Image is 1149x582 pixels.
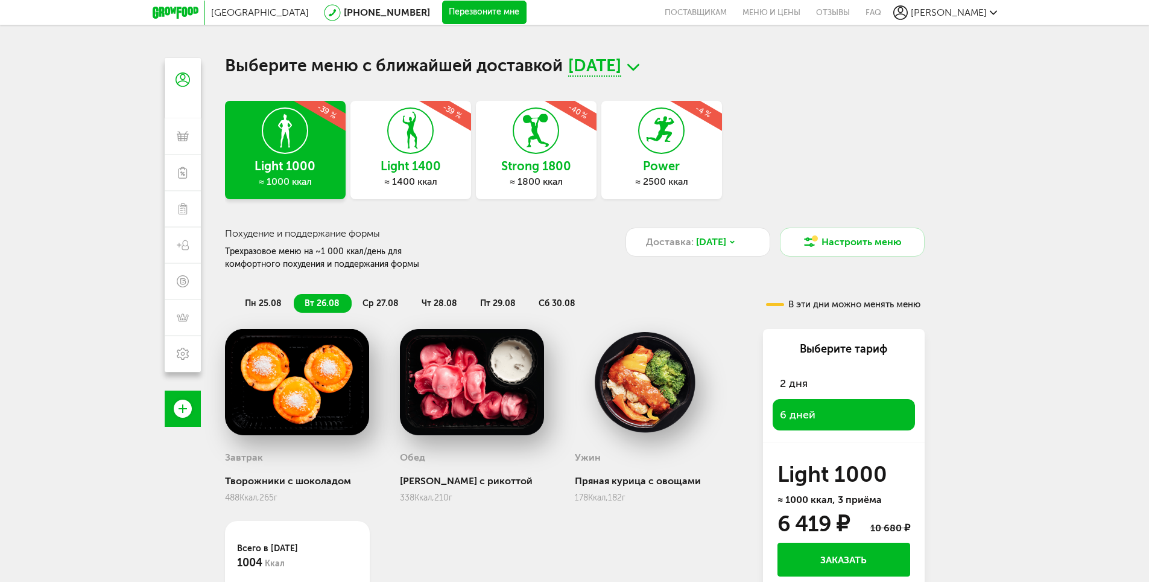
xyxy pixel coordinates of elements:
[780,408,815,421] span: 6 дней
[773,341,915,357] div: Выберите тариф
[647,74,759,148] div: -4 %
[622,493,625,503] span: г
[568,58,621,77] span: [DATE]
[265,558,285,569] span: Ккал
[780,228,925,257] button: Настроить меню
[400,452,425,463] h3: Обед
[601,159,722,173] h3: Power
[344,7,430,18] a: [PHONE_NUMBER]
[539,298,575,309] span: сб 30.08
[350,159,471,173] h3: Light 1400
[766,300,920,309] div: В эти дни можно менять меню
[777,543,910,577] button: Заказать
[305,298,340,309] span: вт 26.08
[271,74,383,148] div: -39 %
[777,494,882,505] span: ≈ 1000 ккал, 3 приёма
[777,514,849,534] div: 6 419 ₽
[422,298,457,309] span: чт 28.08
[575,329,720,435] img: big_lzpgkgKhhKAkO0Cc.png
[911,7,987,18] span: [PERSON_NAME]
[400,475,545,487] div: [PERSON_NAME] с рикоттой
[575,493,720,503] div: 178 182
[476,159,597,173] h3: Strong 1800
[225,452,263,463] h3: Завтрак
[646,235,694,249] span: Доставка:
[225,329,370,435] img: big_ODjpldn9T9OdJK2T.png
[225,228,598,239] h3: Похудение и поддержание формы
[575,475,720,487] div: Пряная курица с овощами
[225,475,370,487] div: Творожники с шоколадом
[396,74,508,148] div: -39 %
[225,245,457,270] div: Трехразовое меню на ~1 000 ккал/день для комфортного похудения и поддержания формы
[400,493,545,503] div: 338 210
[777,465,910,484] h3: Light 1000
[601,176,722,188] div: ≈ 2500 ккал
[522,74,634,148] div: -40 %
[211,7,309,18] span: [GEOGRAPHIC_DATA]
[870,522,910,534] div: 10 680 ₽
[780,377,808,390] span: 2 дня
[442,1,527,25] button: Перезвоните мне
[239,493,259,503] span: Ккал,
[480,298,516,309] span: пт 29.08
[350,176,471,188] div: ≈ 1400 ккал
[225,493,370,503] div: 488 265
[237,556,262,569] span: 1004
[575,452,601,463] h3: Ужин
[274,493,277,503] span: г
[400,329,545,435] img: big_tsROXB5P9kwqKV4s.png
[245,298,282,309] span: пн 25.08
[414,493,434,503] span: Ккал,
[696,235,726,249] span: [DATE]
[225,58,925,77] h1: Выберите меню с ближайшей доставкой
[476,176,597,188] div: ≈ 1800 ккал
[588,493,608,503] span: Ккал,
[225,159,346,173] h3: Light 1000
[237,542,358,571] div: Всего в [DATE]
[449,493,452,503] span: г
[225,176,346,188] div: ≈ 1000 ккал
[362,298,399,309] span: ср 27.08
